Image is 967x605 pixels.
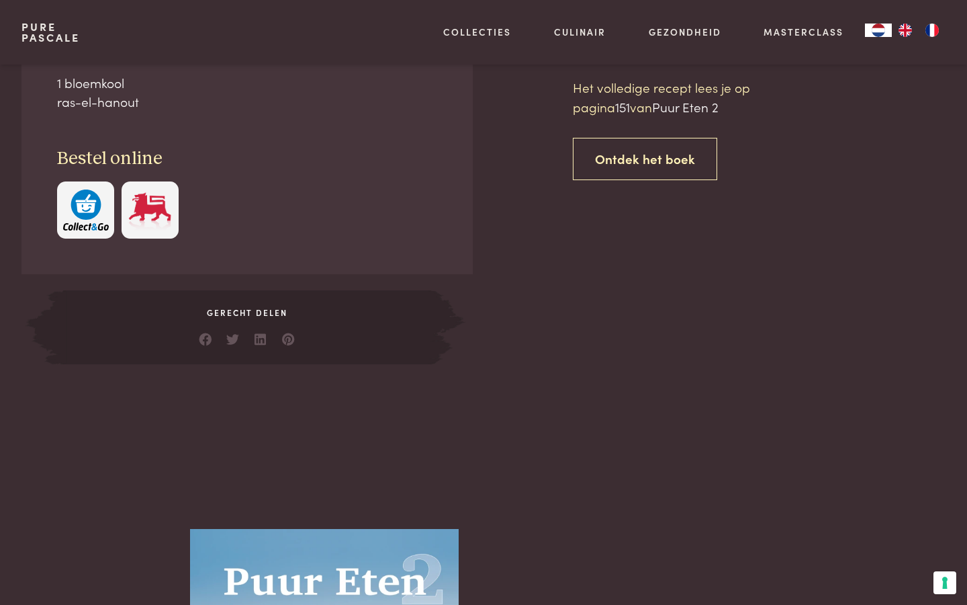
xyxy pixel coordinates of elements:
a: Masterclass [764,25,843,39]
a: Culinair [554,25,606,39]
div: ras-el-hanout [57,92,437,112]
span: Puur Eten 2 [652,97,719,116]
a: Gezondheid [649,25,721,39]
img: Delhaize [127,190,173,231]
div: Language [865,24,892,37]
span: Gerecht delen [63,307,431,319]
ul: Language list [892,24,946,37]
p: Het volledige recept lees je op pagina van [573,78,801,116]
button: Uw voorkeuren voor toestemming voor trackingtechnologieën [933,571,956,594]
h3: Bestel online [57,147,437,171]
a: EN [892,24,919,37]
a: FR [919,24,946,37]
a: NL [865,24,892,37]
aside: Language selected: Nederlands [865,24,946,37]
div: 1 bloemkool [57,73,437,93]
a: Ontdek het boek [573,138,717,180]
span: 151 [615,97,630,116]
a: PurePascale [21,22,80,43]
a: Collecties [443,25,511,39]
img: c308188babc36a3a401bcb5cb7e020f4d5ab42f7cacd8327e500463a43eeb86c.svg [63,190,109,231]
